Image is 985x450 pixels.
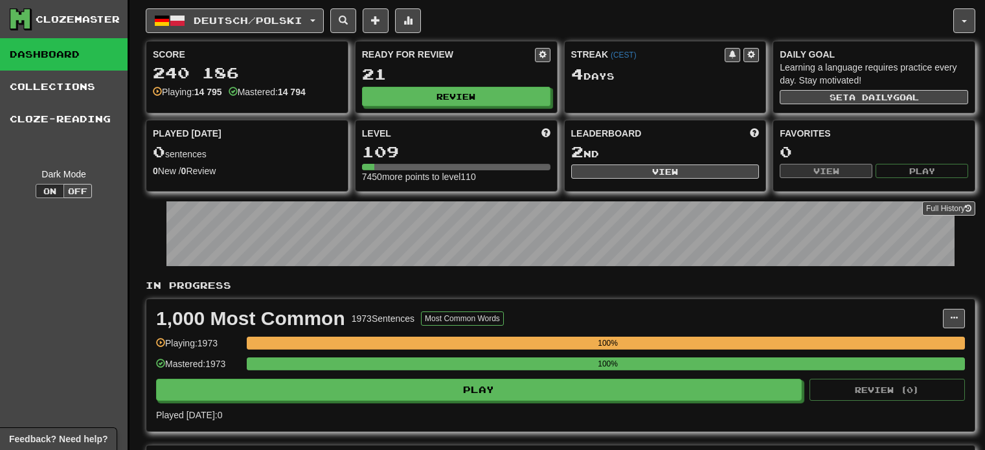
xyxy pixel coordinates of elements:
button: On [36,184,64,198]
button: Review (0) [810,379,965,401]
button: Off [63,184,92,198]
div: Streak [571,48,725,61]
strong: 14 795 [194,87,222,97]
div: New / Review [153,164,341,177]
button: Play [156,379,802,401]
button: View [571,164,760,179]
div: Learning a language requires practice every day. Stay motivated! [780,61,968,87]
a: (CEST) [611,51,637,60]
a: Full History [922,201,975,216]
div: Favorites [780,127,968,140]
div: Dark Mode [10,168,118,181]
button: Add sentence to collection [363,8,389,33]
div: Ready for Review [362,48,535,61]
div: 0 [780,144,968,160]
div: 100% [251,357,965,370]
div: 109 [362,144,550,160]
button: Most Common Words [421,311,504,326]
span: Played [DATE]: 0 [156,410,222,420]
strong: 0 [153,166,158,176]
span: Deutsch / Polski [194,15,302,26]
div: Daily Goal [780,48,968,61]
div: nd [571,144,760,161]
strong: 14 794 [278,87,306,97]
strong: 0 [181,166,187,176]
button: Review [362,87,550,106]
div: 1973 Sentences [352,312,414,325]
span: Open feedback widget [9,433,108,445]
span: Score more points to level up [541,127,550,140]
div: Playing: [153,85,222,98]
span: Leaderboard [571,127,642,140]
div: 240 186 [153,65,341,81]
div: Mastered: 1973 [156,357,240,379]
div: Playing: 1973 [156,337,240,358]
button: Play [876,164,968,178]
div: 21 [362,66,550,82]
span: Played [DATE] [153,127,221,140]
button: More stats [395,8,421,33]
span: 0 [153,142,165,161]
span: Level [362,127,391,140]
span: This week in points, UTC [750,127,759,140]
div: 100% [251,337,965,350]
div: Score [153,48,341,61]
p: In Progress [146,279,975,292]
span: a daily [849,93,893,102]
div: 1,000 Most Common [156,309,345,328]
button: View [780,164,872,178]
div: Clozemaster [36,13,120,26]
div: sentences [153,144,341,161]
div: Mastered: [229,85,306,98]
button: Seta dailygoal [780,90,968,104]
span: 2 [571,142,583,161]
span: 4 [571,65,583,83]
button: Deutsch/Polski [146,8,324,33]
button: Search sentences [330,8,356,33]
div: Day s [571,66,760,83]
div: 7450 more points to level 110 [362,170,550,183]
